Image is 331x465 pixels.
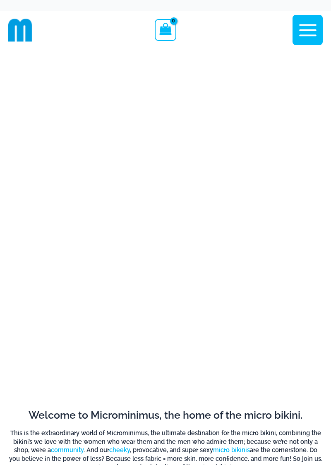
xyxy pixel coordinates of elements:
a: community [51,446,84,453]
a: View Shopping Cart, empty [155,19,176,41]
a: micro bikinis [213,446,250,453]
h2: Welcome to Microminimus, the home of the micro bikini. [8,408,323,422]
a: cheeky [109,446,130,453]
img: cropped mm emblem [8,18,32,42]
